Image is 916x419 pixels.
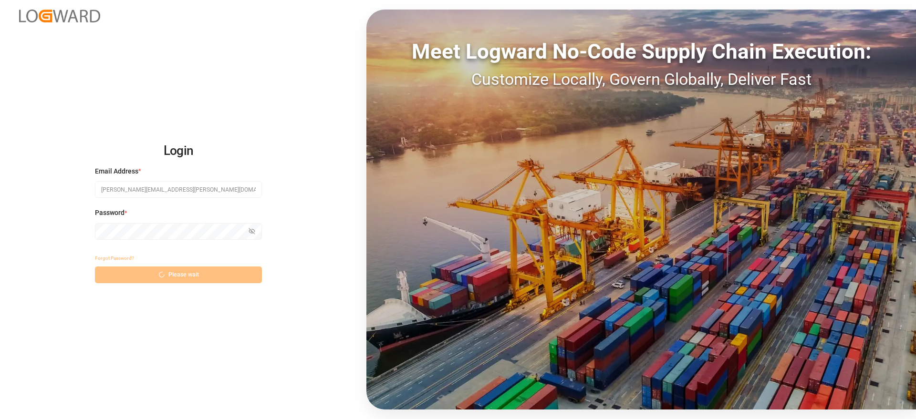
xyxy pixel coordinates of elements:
span: Email Address [95,166,138,176]
div: Meet Logward No-Code Supply Chain Execution: [366,36,916,67]
div: Customize Locally, Govern Globally, Deliver Fast [366,67,916,92]
span: Password [95,208,125,218]
img: Logward_new_orange.png [19,10,100,22]
h2: Login [95,136,262,166]
input: Enter your email [95,181,262,198]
